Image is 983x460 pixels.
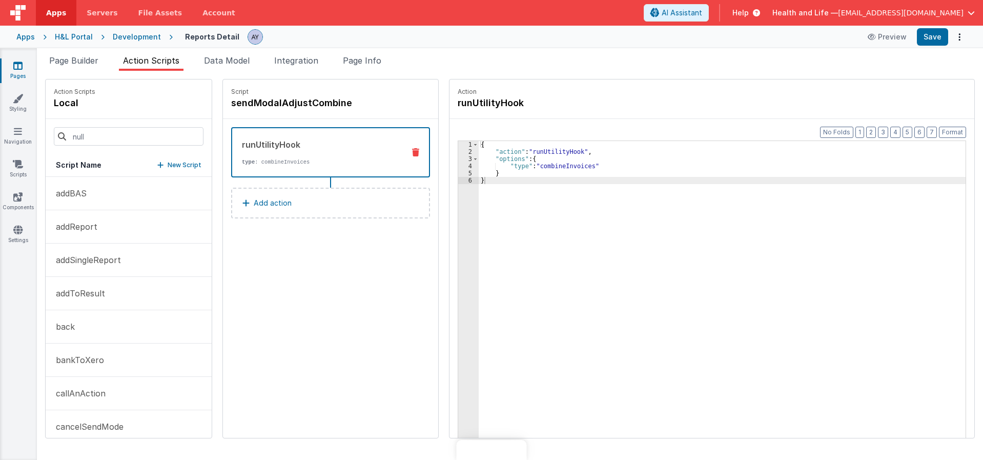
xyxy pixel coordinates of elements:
button: cancelSendMode [46,410,212,444]
button: 5 [903,127,912,138]
p: New Script [168,160,201,170]
p: addToResult [50,287,105,299]
button: Save [917,28,948,46]
div: 6 [458,177,479,184]
p: addSingleReport [50,254,121,266]
p: callAnAction [50,387,106,399]
p: Script [231,88,430,96]
p: addReport [50,221,97,233]
div: Apps [16,32,35,42]
button: addBAS [46,177,212,210]
button: 6 [914,127,925,138]
h4: runUtilityHook [458,96,611,110]
div: 4 [458,163,479,170]
p: addBAS [50,187,87,199]
span: AI Assistant [662,8,702,18]
button: back [46,310,212,344]
input: null [54,127,203,146]
span: Page Info [343,55,381,66]
div: 3 [458,155,479,163]
img: 14202422f6480247bff2986d20d04001 [248,30,262,44]
p: back [50,321,75,333]
span: Integration [274,55,318,66]
div: H&L Portal [55,32,93,42]
button: addToResult [46,277,212,310]
div: Development [113,32,161,42]
h4: local [54,96,95,110]
span: Help [732,8,749,18]
button: 1 [855,127,864,138]
span: Page Builder [49,55,98,66]
div: runUtilityHook [242,138,396,151]
button: Add action [231,188,430,218]
button: callAnAction [46,377,212,410]
button: 3 [878,127,888,138]
span: Health and Life — [772,8,838,18]
p: Add action [254,197,292,209]
button: Format [939,127,966,138]
button: addSingleReport [46,244,212,277]
button: AI Assistant [644,4,709,22]
button: 2 [866,127,876,138]
button: 4 [890,127,900,138]
p: bankToXero [50,354,104,366]
h4: sendModalAdjustCombine [231,96,385,110]
p: : combineInvoices [242,158,396,166]
div: 5 [458,170,479,177]
div: 1 [458,141,479,148]
div: 2 [458,148,479,155]
button: Health and Life — [EMAIL_ADDRESS][DOMAIN_NAME] [772,8,975,18]
span: File Assets [138,8,182,18]
h5: Script Name [56,160,101,170]
button: Preview [862,29,913,45]
button: 7 [927,127,937,138]
button: Options [952,30,967,44]
span: Apps [46,8,66,18]
button: addReport [46,210,212,244]
span: Servers [87,8,117,18]
p: Action [458,88,966,96]
button: bankToXero [46,344,212,377]
span: [EMAIL_ADDRESS][DOMAIN_NAME] [838,8,964,18]
p: cancelSendMode [50,421,124,433]
h4: Reports Detail [185,33,239,41]
p: Action Scripts [54,88,95,96]
span: Action Scripts [123,55,179,66]
button: No Folds [820,127,853,138]
button: New Script [157,160,201,170]
strong: type [242,159,255,165]
span: Data Model [204,55,250,66]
